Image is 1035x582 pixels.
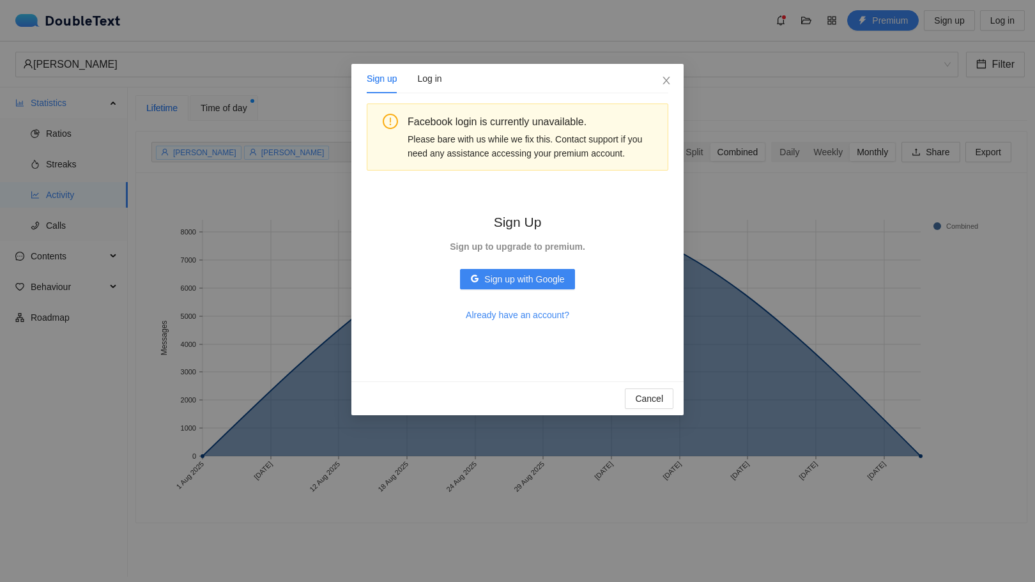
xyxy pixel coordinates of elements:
span: close [661,75,671,86]
button: Already have an account? [456,305,579,325]
button: Cancel [625,388,673,409]
span: exclamation-circle [383,114,398,129]
div: Please bare with us while we fix this. Contact support if you need any assistance accessing your ... [408,132,658,160]
div: Facebook login is currently unavailable. [408,114,658,130]
span: Cancel [635,392,663,406]
h2: Sign Up [450,211,585,233]
button: Close [649,64,684,98]
div: Sign up [367,72,397,86]
span: google [470,274,479,284]
strong: Sign up to upgrade to premium. [450,241,585,252]
div: Log in [417,72,441,86]
button: googleSign up with Google [460,269,574,289]
span: Sign up with Google [484,272,564,286]
span: Already have an account? [466,308,569,322]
